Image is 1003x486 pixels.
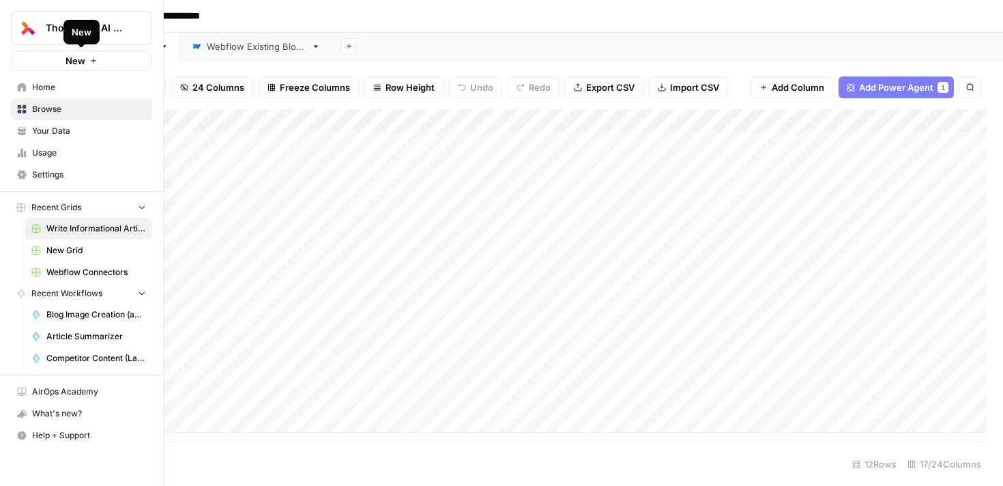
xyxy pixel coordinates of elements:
[565,76,643,98] button: Export CSV
[192,81,244,94] span: 24 Columns
[72,25,91,39] div: New
[31,201,81,214] span: Recent Grids
[46,21,128,35] span: Thoughtful AI Content Engine
[12,403,151,424] div: What's new?
[16,16,40,40] img: Thoughtful AI Content Engine Logo
[171,76,253,98] button: 24 Columns
[46,352,146,364] span: Competitor Content (Last 7 Days)
[46,309,146,321] span: Blog Image Creation (ad hoc)
[11,120,152,142] a: Your Data
[11,197,152,218] button: Recent Grids
[508,76,559,98] button: Redo
[25,326,152,347] a: Article Summarizer
[25,304,152,326] a: Blog Image Creation (ad hoc)
[32,125,146,137] span: Your Data
[259,76,359,98] button: Freeze Columns
[207,40,306,53] div: Webflow Existing Blogs
[32,386,146,398] span: AirOps Academy
[839,76,954,98] button: Add Power Agent1
[529,81,551,94] span: Redo
[772,81,824,94] span: Add Column
[32,147,146,159] span: Usage
[46,266,146,278] span: Webflow Connectors
[32,169,146,181] span: Settings
[25,261,152,283] a: Webflow Connectors
[386,81,435,94] span: Row Height
[847,453,902,475] div: 12 Rows
[32,103,146,115] span: Browse
[46,244,146,257] span: New Grid
[937,82,948,93] div: 1
[11,381,152,403] a: AirOps Academy
[941,82,945,93] span: 1
[180,33,332,60] a: Webflow Existing Blogs
[11,425,152,446] button: Help + Support
[11,164,152,186] a: Settings
[32,81,146,94] span: Home
[25,240,152,261] a: New Grid
[670,81,719,94] span: Import CSV
[586,81,635,94] span: Export CSV
[32,429,146,442] span: Help + Support
[11,11,152,45] button: Workspace: Thoughtful AI Content Engine
[11,51,152,71] button: New
[280,81,350,94] span: Freeze Columns
[66,54,85,68] span: New
[649,76,728,98] button: Import CSV
[31,287,102,300] span: Recent Workflows
[25,218,152,240] a: Write Informational Article
[11,142,152,164] a: Usage
[11,403,152,425] button: What's new?
[859,81,933,94] span: Add Power Agent
[449,76,502,98] button: Undo
[902,453,987,475] div: 17/24 Columns
[364,76,444,98] button: Row Height
[25,347,152,369] a: Competitor Content (Last 7 Days)
[46,223,146,235] span: Write Informational Article
[751,76,833,98] button: Add Column
[11,98,152,120] a: Browse
[46,330,146,343] span: Article Summarizer
[11,283,152,304] button: Recent Workflows
[470,81,493,94] span: Undo
[11,76,152,98] a: Home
